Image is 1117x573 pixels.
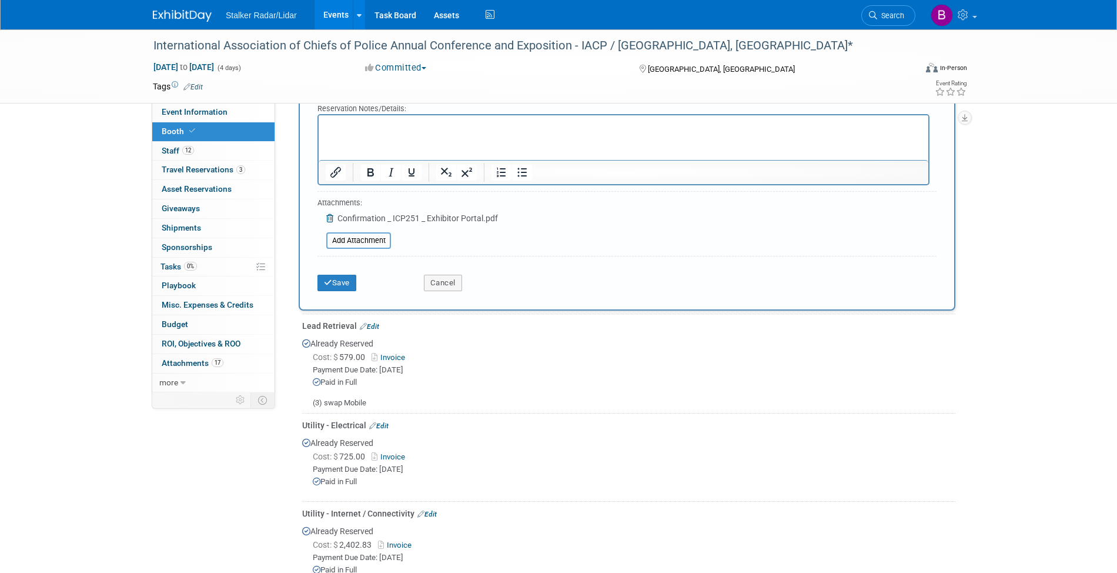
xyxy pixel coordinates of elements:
[424,275,462,291] button: Cancel
[417,510,437,518] a: Edit
[152,315,275,334] a: Budget
[152,103,275,122] a: Event Information
[302,508,955,519] div: Utility - Internet / Connectivity
[360,322,379,331] a: Edit
[317,275,356,291] button: Save
[302,332,955,409] div: Already Reserved
[372,353,410,362] a: Invoice
[302,431,955,497] div: Already Reserved
[939,64,967,72] div: In-Person
[302,320,955,332] div: Lead Retrieval
[360,164,380,181] button: Bold
[491,164,511,181] button: Numbered list
[152,199,275,218] a: Giveaways
[153,81,203,92] td: Tags
[178,62,189,72] span: to
[317,102,929,114] div: Reservation Notes/Details:
[372,452,410,461] a: Invoice
[189,128,195,134] i: Booth reservation complete
[319,115,928,160] iframe: Rich Text Area
[162,242,212,252] span: Sponsorships
[159,378,178,387] span: more
[162,126,198,136] span: Booth
[926,63,938,72] img: Format-Inperson.png
[302,388,955,409] div: (3) swap Mobile
[149,35,898,56] div: International Association of Chiefs of Police Annual Conference and Exposition - IACP / [GEOGRAPH...
[152,335,275,354] a: ROI, Objectives & ROO
[313,464,955,475] div: Payment Due Date: [DATE]
[313,352,339,362] span: Cost: $
[162,223,201,232] span: Shipments
[317,198,498,211] div: Attachments:
[152,161,275,179] a: Travel Reservations3
[337,214,498,223] span: Confirmation _ ICP251 _ Exhibitor Portal.pdf
[313,452,370,461] span: 725.00
[162,281,196,290] span: Playbook
[152,122,275,141] a: Booth
[162,319,188,329] span: Budget
[251,392,275,408] td: Toggle Event Tabs
[402,164,422,181] button: Underline
[162,184,232,194] span: Asset Reservations
[648,65,795,74] span: [GEOGRAPHIC_DATA], [GEOGRAPHIC_DATA]
[153,62,215,72] span: [DATE] [DATE]
[152,180,275,199] a: Asset Reservations
[183,83,203,91] a: Edit
[162,358,223,368] span: Attachments
[935,81,966,86] div: Event Rating
[861,5,915,26] a: Search
[877,11,904,20] span: Search
[152,374,275,392] a: more
[313,540,376,549] span: 2,402.83
[313,552,955,564] div: Payment Due Date: [DATE]
[152,276,275,295] a: Playbook
[152,258,275,276] a: Tasks0%
[846,61,967,79] div: Event Format
[162,146,194,155] span: Staff
[212,358,223,367] span: 17
[236,165,245,174] span: 3
[216,64,241,72] span: (4 days)
[313,377,955,388] div: Paid in Full
[512,164,532,181] button: Bullet list
[226,11,297,20] span: Stalker Radar/Lidar
[182,146,194,155] span: 12
[152,142,275,161] a: Staff12
[378,541,416,549] a: Invoice
[152,296,275,315] a: Misc. Expenses & Credits
[162,339,240,348] span: ROI, Objectives & ROO
[313,365,955,376] div: Payment Due Date: [DATE]
[361,62,431,74] button: Committed
[369,422,389,430] a: Edit
[302,419,955,431] div: Utility - Electrical
[313,540,339,549] span: Cost: $
[313,477,955,488] div: Paid in Full
[230,392,251,408] td: Personalize Event Tab Strip
[162,204,200,213] span: Giveaways
[931,4,953,26] img: Brooke Journet
[152,219,275,238] a: Shipments
[326,164,346,181] button: Insert/edit link
[457,164,477,181] button: Superscript
[313,352,370,362] span: 579.00
[153,10,212,22] img: ExhibitDay
[152,238,275,257] a: Sponsorships
[436,164,456,181] button: Subscript
[381,164,401,181] button: Italic
[184,262,197,271] span: 0%
[162,300,253,309] span: Misc. Expenses & Credits
[152,354,275,373] a: Attachments17
[313,452,339,461] span: Cost: $
[160,262,197,271] span: Tasks
[162,107,228,116] span: Event Information
[162,165,245,174] span: Travel Reservations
